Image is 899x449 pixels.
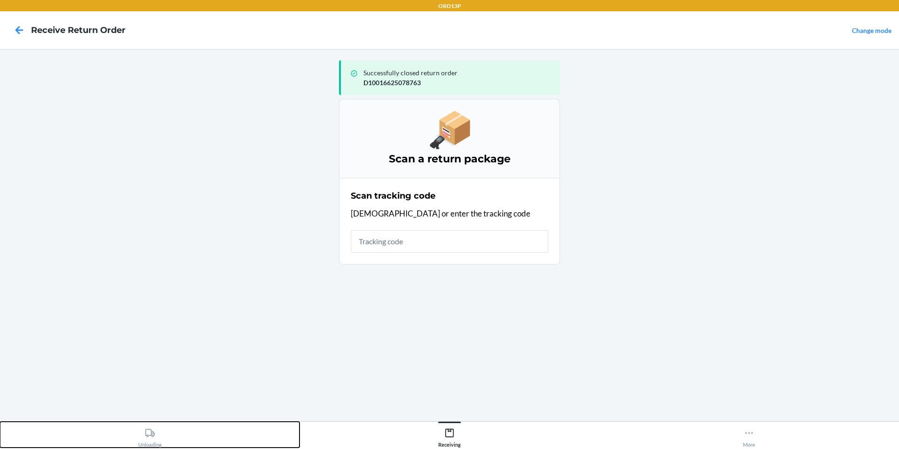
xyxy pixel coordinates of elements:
[31,24,126,36] h4: Receive Return Order
[351,152,548,167] h3: Scan a return package
[363,68,552,78] p: Successfully closed return order
[138,424,162,448] div: Unloading
[743,424,755,448] div: More
[438,424,461,448] div: Receiving
[351,208,548,220] p: [DEMOGRAPHIC_DATA] or enter the tracking code
[852,26,891,34] a: Change mode
[300,422,599,448] button: Receiving
[351,230,548,253] input: Tracking code
[363,78,552,88] p: D10016625078763
[351,190,435,202] h2: Scan tracking code
[599,422,899,448] button: More
[438,2,461,10] p: ORD13P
